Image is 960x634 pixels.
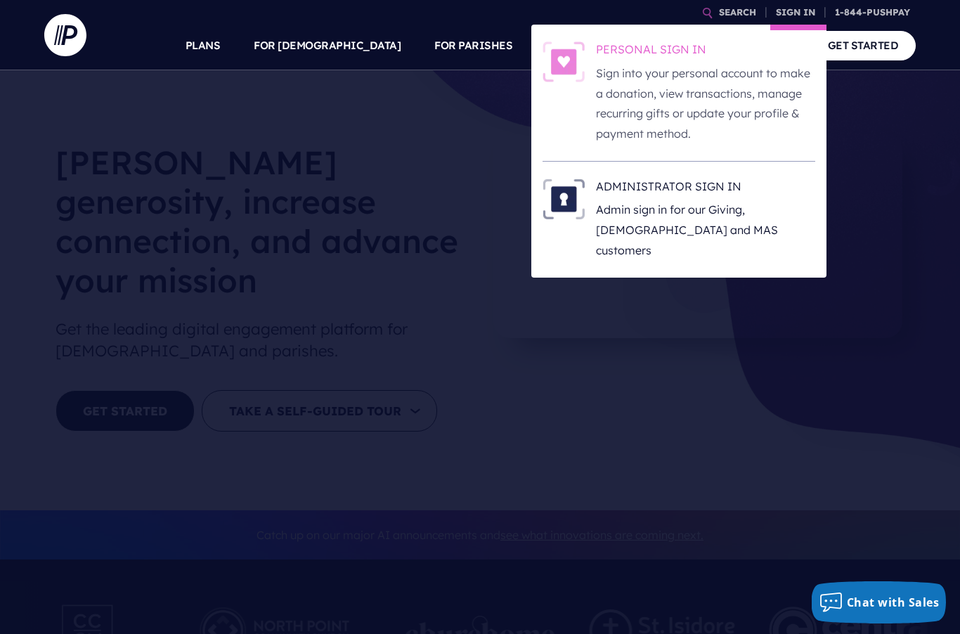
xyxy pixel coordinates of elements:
[434,21,512,70] a: FOR PARISHES
[254,21,401,70] a: FOR [DEMOGRAPHIC_DATA]
[810,31,916,60] a: GET STARTED
[812,581,947,623] button: Chat with Sales
[596,63,815,144] p: Sign into your personal account to make a donation, view transactions, manage recurring gifts or ...
[543,179,585,219] img: ADMINISTRATOR SIGN IN - Illustration
[596,179,815,200] h6: ADMINISTRATOR SIGN IN
[596,200,815,260] p: Admin sign in for our Giving, [DEMOGRAPHIC_DATA] and MAS customers
[186,21,221,70] a: PLANS
[725,21,777,70] a: COMPANY
[642,21,692,70] a: EXPLORE
[543,41,815,144] a: PERSONAL SIGN IN - Illustration PERSONAL SIGN IN Sign into your personal account to make a donati...
[543,179,815,261] a: ADMINISTRATOR SIGN IN - Illustration ADMINISTRATOR SIGN IN Admin sign in for our Giving, [DEMOGRA...
[546,21,609,70] a: SOLUTIONS
[847,595,940,610] span: Chat with Sales
[543,41,585,82] img: PERSONAL SIGN IN - Illustration
[596,41,815,63] h6: PERSONAL SIGN IN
